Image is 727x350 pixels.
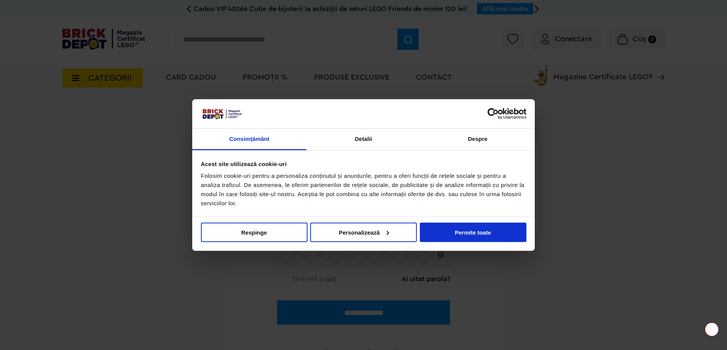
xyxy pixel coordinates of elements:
[460,108,526,119] a: Usercentrics Cookiebot - opens in a new window
[420,222,526,242] button: Permite toate
[201,222,308,242] button: Respinge
[421,129,535,150] a: Despre
[201,159,526,168] div: Acest site utilizează cookie-uri
[201,108,243,120] img: siglă
[310,222,417,242] button: Personalizează
[201,171,526,208] div: Folosim cookie-uri pentru a personaliza conținutul și anunțurile, pentru a oferi funcții de rețel...
[192,129,306,150] a: Consimțământ
[306,129,421,150] a: Detalii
